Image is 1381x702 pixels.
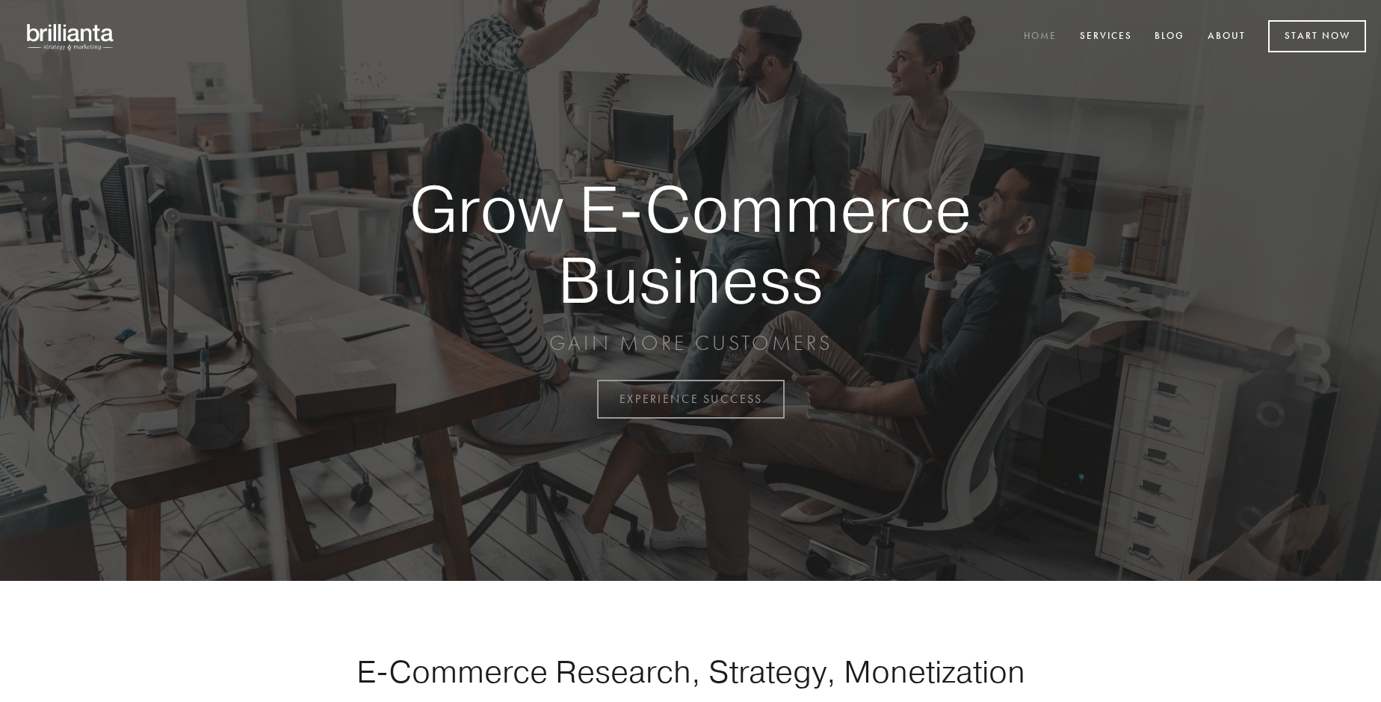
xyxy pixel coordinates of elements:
strong: Grow E-Commerce Business [357,173,1024,315]
p: GAIN MORE CUSTOMERS [357,330,1024,357]
a: About [1198,25,1255,49]
h1: E-Commerce Research, Strategy, Monetization [309,653,1072,690]
img: brillianta - research, strategy, marketing [15,15,127,58]
a: Home [1014,25,1066,49]
a: EXPERIENCE SUCCESS [597,380,785,419]
a: Services [1070,25,1142,49]
a: Start Now [1268,20,1366,52]
a: Blog [1145,25,1194,49]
